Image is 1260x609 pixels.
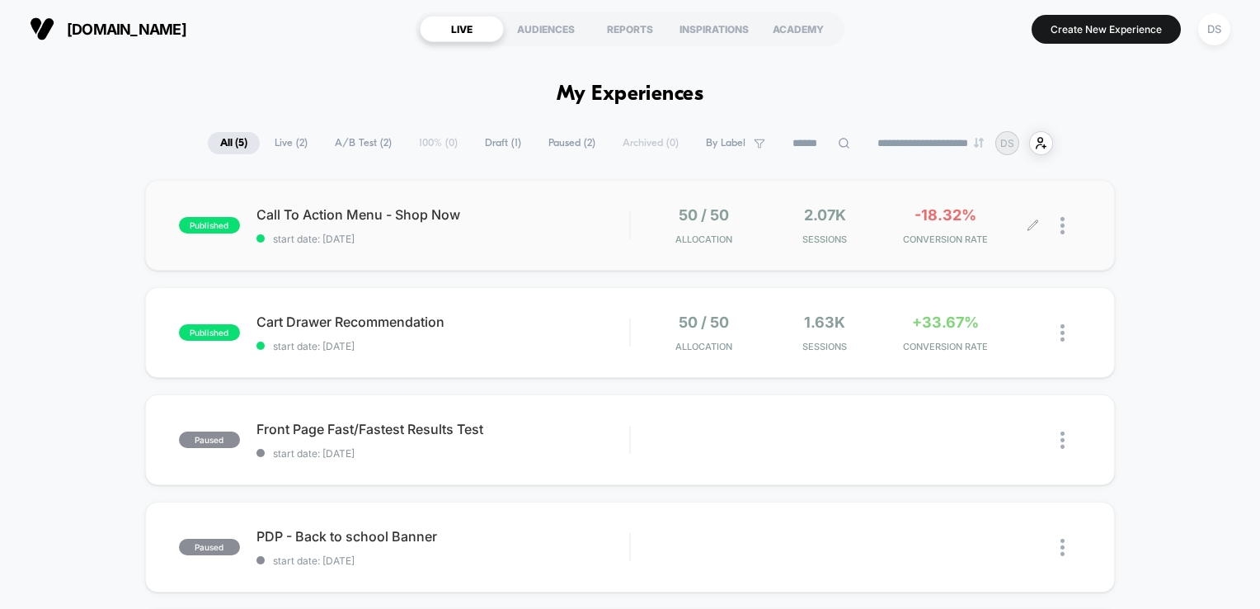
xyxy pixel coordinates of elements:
span: Sessions [769,234,882,245]
span: Front Page Fast/Fastest Results Test [256,421,630,437]
p: DS [1000,137,1014,149]
div: Current time [407,331,445,349]
span: 50 / 50 [679,206,729,224]
span: paused [179,539,240,555]
img: close [1060,217,1065,234]
span: All ( 5 ) [208,132,260,154]
span: Call To Action Menu - Shop Now [256,206,630,223]
span: 50 / 50 [679,314,729,331]
button: DS [1193,12,1235,46]
button: Play, NEW DEMO 2025-VEED.mp4 [8,327,35,353]
span: PDP - Back to school Banner [256,528,630,545]
span: A/B Test ( 2 ) [322,132,404,154]
img: close [1060,432,1065,449]
span: Live ( 2 ) [262,132,320,154]
span: Allocation [675,234,732,245]
img: close [1060,539,1065,556]
span: start date: [DATE] [256,447,630,460]
div: ACADEMY [756,16,840,42]
span: published [179,324,240,341]
span: start date: [DATE] [256,555,630,567]
button: Play, NEW DEMO 2025-VEED.mp4 [302,161,341,201]
span: start date: [DATE] [256,340,630,352]
button: [DOMAIN_NAME] [25,16,191,42]
span: CONVERSION RATE [889,341,1002,352]
span: start date: [DATE] [256,233,630,245]
h1: My Experiences [557,83,704,106]
span: Draft ( 1 ) [472,132,534,154]
button: Create New Experience [1032,15,1181,44]
div: AUDIENCES [504,16,588,42]
span: paused [179,432,240,448]
span: 1.63k [804,314,845,331]
input: Seek [12,304,633,320]
img: end [974,138,984,148]
img: close [1060,324,1065,342]
span: By Label [706,137,745,149]
span: +33.67% [912,314,979,331]
span: [DOMAIN_NAME] [67,21,186,38]
input: Volume [524,333,573,348]
span: Allocation [675,341,732,352]
span: 2.07k [804,206,846,224]
span: Sessions [769,341,882,352]
span: Paused ( 2 ) [536,132,608,154]
span: -18.32% [914,206,976,224]
div: LIVE [420,16,504,42]
span: Cart Drawer Recommendation [256,314,630,330]
img: Visually logo [30,17,54,41]
div: INSPIRATIONS [672,16,756,42]
span: published [179,217,240,234]
div: DS [1198,13,1230,45]
div: REPORTS [588,16,672,42]
span: CONVERSION RATE [889,234,1002,245]
div: Duration [448,331,491,349]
